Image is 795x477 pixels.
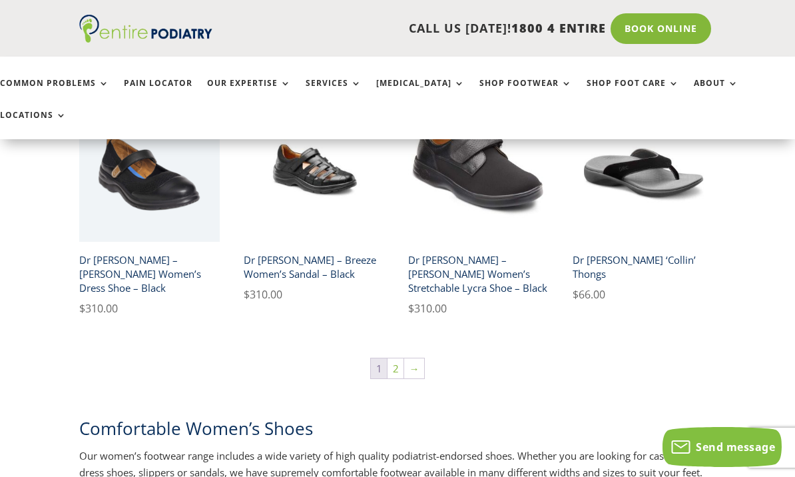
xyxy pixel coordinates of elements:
a: Book Online [611,13,711,44]
img: Dr Comfort Annie Women's Casual Shoe black [408,102,549,242]
a: Services [306,79,362,107]
span: Page 1 [371,358,387,378]
a: Dr Comfort Annie Women's Casual Shoe blackDr [PERSON_NAME] – [PERSON_NAME] Women’s Stretchable Ly... [408,102,549,318]
span: $ [408,301,414,316]
bdi: 310.00 [244,287,282,302]
h2: Dr [PERSON_NAME] ‘Collin’ Thongs [573,248,713,286]
img: logo (1) [79,15,212,43]
button: Send message [662,427,782,467]
bdi: 310.00 [79,301,118,316]
h2: Dr [PERSON_NAME] – [PERSON_NAME] Women’s Stretchable Lycra Shoe – Black [408,248,549,300]
a: Collins Dr Comfort Men's Thongs in BlackDr [PERSON_NAME] ‘Collin’ Thongs $66.00 [573,102,713,304]
a: About [694,79,738,107]
img: Dr Comfort Breeze Women's Shoe Black [244,102,384,242]
p: CALL US [DATE]! [220,20,605,37]
bdi: 310.00 [408,301,447,316]
nav: Product Pagination [79,357,715,385]
a: Page 2 [388,358,403,378]
a: [MEDICAL_DATA] [376,79,465,107]
h2: Comfortable Women’s Shoes [79,416,715,447]
a: Dr Comfort Jackie Mary Janes Dress Shoe in Black - Angle ViewDr [PERSON_NAME] – [PERSON_NAME] Wom... [79,102,220,318]
a: → [404,358,424,378]
h2: Dr [PERSON_NAME] – Breeze Women’s Sandal – Black [244,248,384,286]
a: Pain Locator [124,79,192,107]
span: 1800 4 ENTIRE [511,20,606,36]
a: Entire Podiatry [79,32,212,45]
img: Dr Comfort Jackie Mary Janes Dress Shoe in Black - Angle View [79,102,220,242]
bdi: 66.00 [573,287,605,302]
span: Send message [696,440,775,454]
a: Shop Footwear [479,79,572,107]
a: Our Expertise [207,79,291,107]
a: Dr Comfort Breeze Women's Shoe BlackDr [PERSON_NAME] – Breeze Women’s Sandal – Black $310.00 [244,102,384,304]
h2: Dr [PERSON_NAME] – [PERSON_NAME] Women’s Dress Shoe – Black [79,248,220,300]
img: Collins Dr Comfort Men's Thongs in Black [573,102,713,242]
a: Shop Foot Care [587,79,679,107]
span: $ [79,301,85,316]
span: $ [573,287,579,302]
span: $ [244,287,250,302]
